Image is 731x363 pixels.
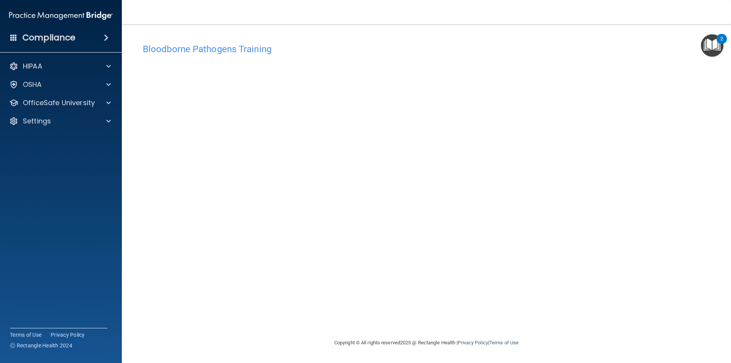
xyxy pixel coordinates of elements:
[143,44,710,54] h4: Bloodborne Pathogens Training
[51,331,85,339] a: Privacy Policy
[458,340,488,345] a: Privacy Policy
[23,117,51,126] p: Settings
[23,62,42,71] p: HIPAA
[23,98,95,107] p: OfficeSafe University
[23,80,42,89] p: OSHA
[9,98,111,107] a: OfficeSafe University
[143,58,710,293] iframe: bbp
[9,62,111,71] a: HIPAA
[720,39,723,49] div: 2
[10,331,41,339] a: Terms of Use
[10,342,72,349] span: Ⓒ Rectangle Health 2024
[9,117,111,126] a: Settings
[22,32,75,43] h4: Compliance
[9,8,113,23] img: PMB logo
[701,34,723,57] button: Open Resource Center, 2 new notifications
[489,340,519,345] a: Terms of Use
[287,331,565,355] div: Copyright © All rights reserved 2025 @ Rectangle Health | |
[693,310,722,339] iframe: Drift Widget Chat Controller
[9,80,111,89] a: OSHA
